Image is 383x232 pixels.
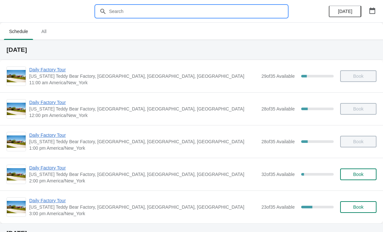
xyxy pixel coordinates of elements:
[29,145,258,151] span: 1:00 pm America/New_York
[29,106,258,112] span: [US_STATE] Teddy Bear Factory, [GEOGRAPHIC_DATA], [GEOGRAPHIC_DATA], [GEOGRAPHIC_DATA]
[340,201,377,213] button: Book
[261,139,295,144] span: 28 of 35 Available
[7,103,26,115] img: Daily Factory Tour | Vermont Teddy Bear Factory, Shelburne Road, Shelburne, VT, USA | 12:00 pm Am...
[353,204,364,210] span: Book
[7,201,26,214] img: Daily Factory Tour | Vermont Teddy Bear Factory, Shelburne Road, Shelburne, VT, USA | 3:00 pm Ame...
[353,172,364,177] span: Book
[4,26,33,37] span: Schedule
[6,47,377,53] h2: [DATE]
[261,74,295,79] span: 29 of 35 Available
[7,135,26,148] img: Daily Factory Tour | Vermont Teddy Bear Factory, Shelburne Road, Shelburne, VT, USA | 1:00 pm Ame...
[29,79,258,86] span: 11:00 am America/New_York
[29,165,258,171] span: Daily Factory Tour
[7,168,26,181] img: Daily Factory Tour | Vermont Teddy Bear Factory, Shelburne Road, Shelburne, VT, USA | 2:00 pm Ame...
[29,99,258,106] span: Daily Factory Tour
[29,66,258,73] span: Daily Factory Tour
[36,26,52,37] span: All
[109,6,287,17] input: Search
[29,138,258,145] span: [US_STATE] Teddy Bear Factory, [GEOGRAPHIC_DATA], [GEOGRAPHIC_DATA], [GEOGRAPHIC_DATA]
[29,112,258,119] span: 12:00 pm America/New_York
[329,6,361,17] button: [DATE]
[29,178,258,184] span: 2:00 pm America/New_York
[7,70,26,83] img: Daily Factory Tour | Vermont Teddy Bear Factory, Shelburne Road, Shelburne, VT, USA | 11:00 am Am...
[261,204,295,210] span: 23 of 35 Available
[261,172,295,177] span: 32 of 35 Available
[338,9,352,14] span: [DATE]
[340,168,377,180] button: Book
[29,197,258,204] span: Daily Factory Tour
[29,73,258,79] span: [US_STATE] Teddy Bear Factory, [GEOGRAPHIC_DATA], [GEOGRAPHIC_DATA], [GEOGRAPHIC_DATA]
[29,132,258,138] span: Daily Factory Tour
[29,204,258,210] span: [US_STATE] Teddy Bear Factory, [GEOGRAPHIC_DATA], [GEOGRAPHIC_DATA], [GEOGRAPHIC_DATA]
[29,171,258,178] span: [US_STATE] Teddy Bear Factory, [GEOGRAPHIC_DATA], [GEOGRAPHIC_DATA], [GEOGRAPHIC_DATA]
[261,106,295,111] span: 28 of 35 Available
[29,210,258,217] span: 3:00 pm America/New_York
